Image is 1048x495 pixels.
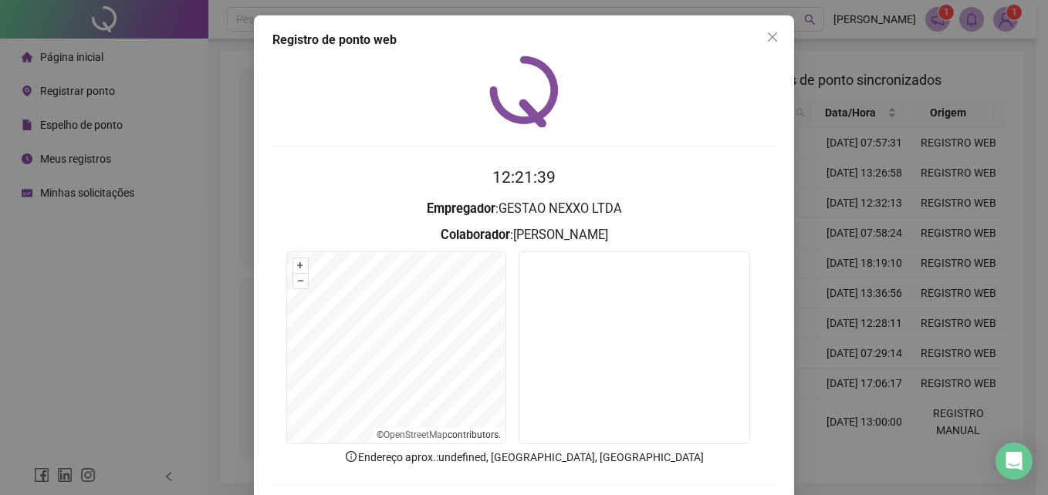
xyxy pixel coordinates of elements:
[377,429,501,440] li: © contributors.
[272,31,776,49] div: Registro de ponto web
[427,201,495,216] strong: Empregador
[344,450,358,463] span: info-circle
[272,199,776,219] h3: : GESTAO NEXXO LTDA
[996,443,1033,480] div: Open Intercom Messenger
[272,225,776,245] h3: : [PERSON_NAME]
[293,274,308,288] button: –
[492,168,556,187] time: 12:21:39
[272,449,776,466] p: Endereço aprox. : undefined, [GEOGRAPHIC_DATA], [GEOGRAPHIC_DATA]
[441,227,510,242] strong: Colaborador
[766,31,779,43] span: close
[760,25,785,49] button: Close
[489,56,559,127] img: QRPoint
[384,429,448,440] a: OpenStreetMap
[293,258,308,273] button: +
